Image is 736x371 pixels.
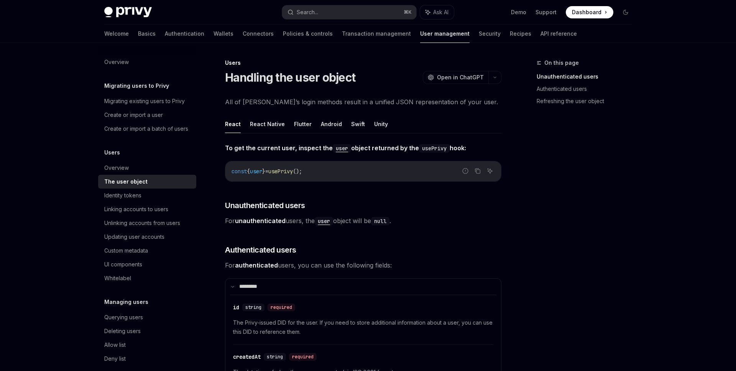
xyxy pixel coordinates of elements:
[265,168,268,175] span: =
[619,6,632,18] button: Toggle dark mode
[247,168,250,175] span: {
[98,175,196,189] a: The user object
[225,71,355,84] h1: Handling the user object
[225,115,241,133] button: React
[537,83,638,95] a: Authenticated users
[243,25,274,43] a: Connectors
[104,274,131,283] div: Whitelabel
[283,25,333,43] a: Policies & controls
[104,7,152,18] img: dark logo
[536,8,557,16] a: Support
[98,122,196,136] a: Create or import a batch of users
[104,297,148,307] h5: Managing users
[104,246,148,255] div: Custom metadata
[485,166,495,176] button: Ask AI
[232,168,247,175] span: const
[262,168,265,175] span: }
[98,216,196,230] a: Unlinking accounts from users
[437,74,484,81] span: Open in ChatGPT
[537,71,638,83] a: Unauthenticated users
[233,318,493,337] span: The Privy-issued DID for the user. If you need to store additional information about a user, you ...
[225,144,466,152] strong: To get the current user, inspect the object returned by the hook:
[104,218,180,228] div: Unlinking accounts from users
[315,217,333,225] a: user
[104,260,142,269] div: UI components
[315,217,333,225] code: user
[460,166,470,176] button: Report incorrect code
[98,230,196,244] a: Updating user accounts
[98,189,196,202] a: Identity tokens
[419,144,450,153] code: usePrivy
[104,110,163,120] div: Create or import a user
[98,55,196,69] a: Overview
[342,25,411,43] a: Transaction management
[374,115,388,133] button: Unity
[351,115,365,133] button: Swift
[333,144,351,152] a: user
[104,97,185,106] div: Migrating existing users to Privy
[235,217,286,225] strong: unauthenticated
[104,57,129,67] div: Overview
[104,25,129,43] a: Welcome
[225,215,501,226] span: For users, the object will be .
[511,8,526,16] a: Demo
[104,327,141,336] div: Deleting users
[572,8,601,16] span: Dashboard
[225,97,501,107] span: All of [PERSON_NAME]’s login methods result in a unified JSON representation of your user.
[98,94,196,108] a: Migrating existing users to Privy
[510,25,531,43] a: Recipes
[297,8,318,17] div: Search...
[420,25,470,43] a: User management
[289,353,317,361] div: required
[214,25,233,43] a: Wallets
[104,205,168,214] div: Linking accounts to users
[321,115,342,133] button: Android
[98,244,196,258] a: Custom metadata
[98,108,196,122] a: Create or import a user
[566,6,613,18] a: Dashboard
[98,258,196,271] a: UI components
[104,340,126,350] div: Allow list
[294,115,312,133] button: Flutter
[138,25,156,43] a: Basics
[104,163,129,172] div: Overview
[98,310,196,324] a: Querying users
[104,124,188,133] div: Create or import a batch of users
[420,5,454,19] button: Ask AI
[98,352,196,366] a: Deny list
[293,168,302,175] span: ();
[98,161,196,175] a: Overview
[104,354,126,363] div: Deny list
[165,25,204,43] a: Authentication
[104,81,169,90] h5: Migrating users to Privy
[267,354,283,360] span: string
[225,200,305,211] span: Unauthenticated users
[245,304,261,310] span: string
[282,5,416,19] button: Search...⌘K
[537,95,638,107] a: Refreshing the user object
[250,168,262,175] span: user
[225,59,501,67] div: Users
[479,25,501,43] a: Security
[104,148,120,157] h5: Users
[473,166,483,176] button: Copy the contents from the code block
[540,25,577,43] a: API reference
[233,353,261,361] div: createdAt
[544,58,579,67] span: On this page
[225,245,296,255] span: Authenticated users
[433,8,449,16] span: Ask AI
[268,168,293,175] span: usePrivy
[225,260,501,271] span: For users, you can use the following fields:
[104,177,148,186] div: The user object
[98,338,196,352] a: Allow list
[371,217,389,225] code: null
[104,232,164,241] div: Updating user accounts
[98,271,196,285] a: Whitelabel
[104,191,141,200] div: Identity tokens
[268,304,295,311] div: required
[98,324,196,338] a: Deleting users
[98,202,196,216] a: Linking accounts to users
[423,71,488,84] button: Open in ChatGPT
[233,304,239,311] div: id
